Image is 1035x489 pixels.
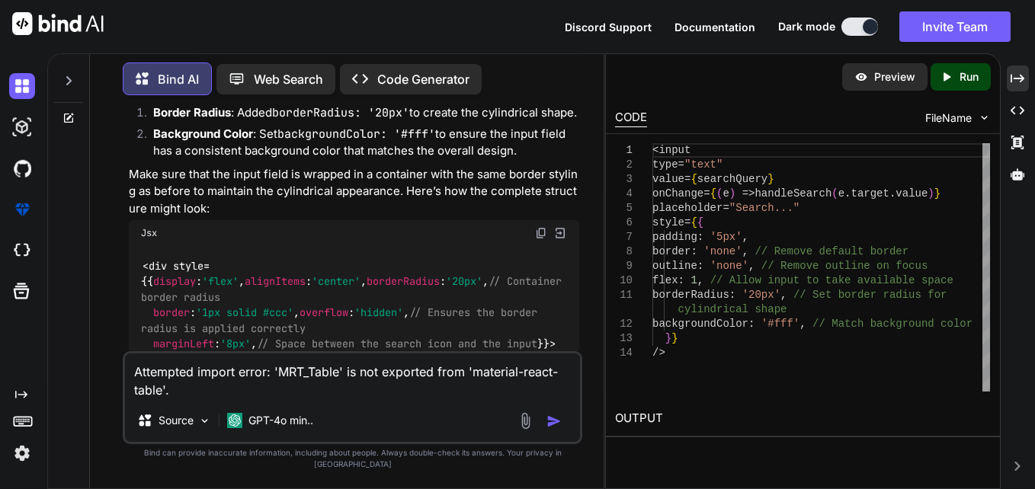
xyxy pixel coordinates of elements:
textarea: Attempted import error: 'MRT_Table' is not exported from 'material-react-table'. [125,353,580,399]
div: 1 [615,143,633,158]
span: e [723,187,729,200]
p: Preview [874,69,915,85]
span: { [697,216,703,229]
span: } [768,173,774,185]
span: placeholder [652,202,723,214]
span: onChange [652,187,703,200]
img: darkChat [9,73,35,99]
p: Web Search [254,70,323,88]
span: { [691,173,697,185]
h2: OUTPUT [606,401,999,436]
span: Jsx [141,227,157,239]
span: borderRadius [367,275,440,289]
div: CODE [615,109,647,127]
span: input [659,144,691,156]
span: 'none' [710,260,748,272]
span: style [652,216,684,229]
span: flex [652,274,678,286]
span: < [652,144,658,156]
img: chevron down [978,111,991,124]
span: value [652,173,684,185]
span: } [665,332,671,344]
img: githubDark [9,155,35,181]
div: 14 [615,346,633,360]
span: '#fff' [761,318,799,330]
span: . [889,187,896,200]
span: marginLeft [153,337,214,350]
span: = [684,173,691,185]
span: "text" [684,158,723,171]
span: , [742,245,748,257]
span: "Search..." [729,202,799,214]
img: GPT-4o mini [227,413,242,428]
span: { [710,187,716,200]
li: : Set to ensure the input field has a consistent background color that matches the overall design. [141,126,579,160]
span: } [934,187,940,200]
span: /> [652,347,665,359]
img: Bind AI [12,12,104,35]
span: Dark mode [778,19,835,34]
button: Documentation [675,19,755,35]
p: Bind can provide inaccurate information, including about people. Always double-check its answers.... [123,447,582,470]
span: // Ensures the border radius is applied correctly [141,305,543,334]
strong: Border Radius [153,105,231,120]
code: borderRadius: '20px' [272,105,409,120]
div: 6 [615,216,633,230]
span: : [697,231,703,243]
span: ( [832,187,838,200]
div: 8 [615,244,633,259]
span: backgroundColor [652,318,748,330]
img: settings [9,440,35,466]
span: cylindrical shape [678,303,787,315]
code: backgroundColor: '#fff' [277,126,435,142]
img: cloudideIcon [9,238,35,264]
div: 10 [615,273,633,288]
p: Source [159,413,194,428]
span: '20px' [446,275,482,289]
span: // Allow input to take available space [710,274,953,286]
span: , [800,318,806,330]
span: // Remove outline on focus [761,260,928,272]
span: outline [652,260,697,272]
span: , [742,231,748,243]
span: : [678,274,684,286]
span: '5px' [710,231,742,243]
button: Discord Support [565,19,652,35]
span: 'none' [704,245,742,257]
li: : Added to create the cylindrical shape. [141,104,579,126]
span: . [845,187,851,200]
p: Bind AI [158,70,199,88]
span: borderRadius [652,289,729,301]
span: // Set border radius for [793,289,947,301]
span: '20px' [742,289,780,301]
span: border [652,245,691,257]
span: // Space between the search icon and the input [257,337,537,350]
span: FileName [925,110,972,126]
div: 12 [615,317,633,331]
span: Documentation [675,21,755,34]
div: 5 [615,201,633,216]
span: overflow [300,305,348,319]
span: = [678,158,684,171]
span: : [691,245,697,257]
span: Discord Support [565,21,652,34]
span: { [691,216,697,229]
img: darkAi-studio [9,114,35,140]
span: = [704,187,710,200]
strong: Background Color [153,126,253,141]
img: copy [535,227,547,239]
span: , [748,260,755,272]
span: : [697,260,703,272]
span: : [748,318,755,330]
span: 1 [691,274,697,286]
div: 3 [615,172,633,187]
img: attachment [517,412,534,430]
span: border [153,305,190,319]
span: ( [716,187,723,200]
span: } [672,332,678,344]
img: Pick Models [198,414,211,427]
div: 2 [615,158,633,172]
p: GPT-4o min.. [248,413,313,428]
span: value [896,187,928,200]
div: 13 [615,331,633,346]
